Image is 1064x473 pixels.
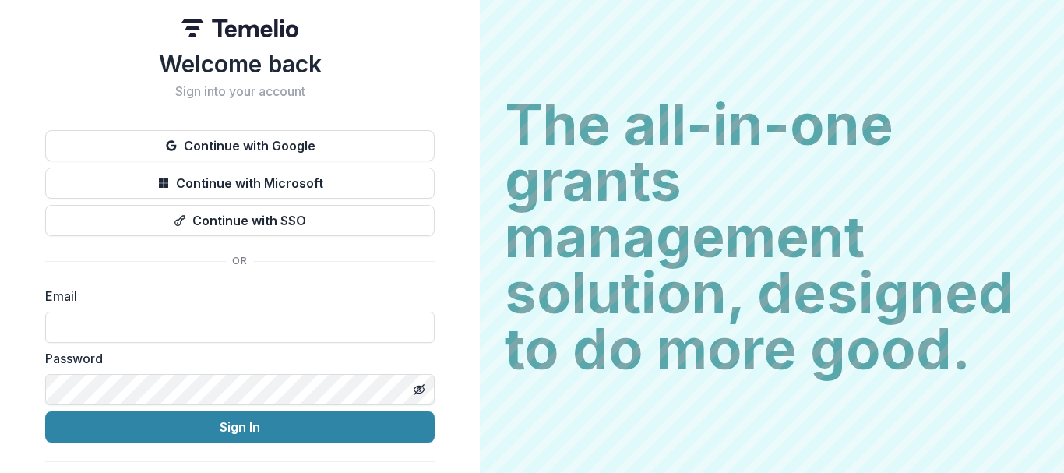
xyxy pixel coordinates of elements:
[181,19,298,37] img: Temelio
[407,377,432,402] button: Toggle password visibility
[45,411,435,443] button: Sign In
[45,168,435,199] button: Continue with Microsoft
[45,84,435,99] h2: Sign into your account
[45,349,425,368] label: Password
[45,130,435,161] button: Continue with Google
[45,50,435,78] h1: Welcome back
[45,205,435,236] button: Continue with SSO
[45,287,425,305] label: Email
